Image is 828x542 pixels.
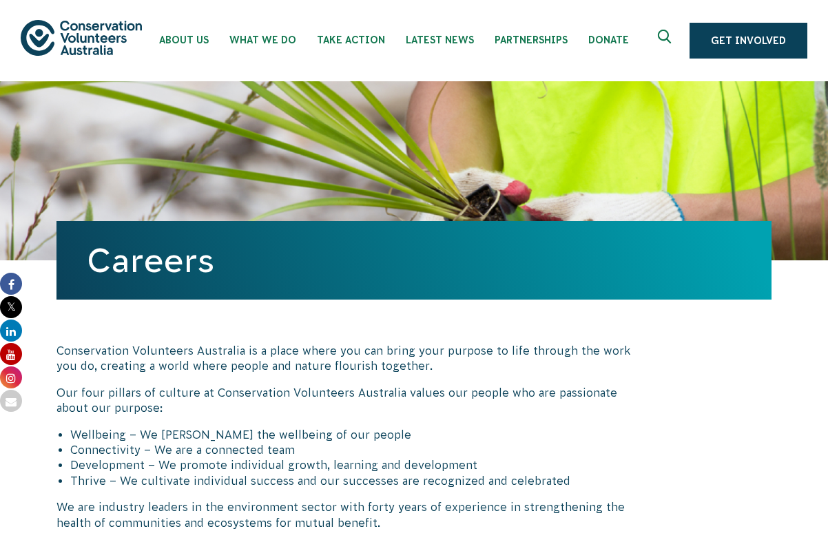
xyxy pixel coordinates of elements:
h1: Careers [87,242,741,279]
button: Expand search box Close search box [650,24,683,57]
span: Partnerships [495,34,568,45]
span: Latest News [406,34,474,45]
li: Development – We promote individual growth, learning and development [70,457,648,472]
p: Our four pillars of culture at Conservation Volunteers Australia values our people who are passio... [56,385,648,416]
img: logo.svg [21,20,142,55]
li: Wellbeing – We [PERSON_NAME] the wellbeing of our people [70,427,648,442]
p: Conservation Volunteers Australia is a place where you can bring your purpose to life through the... [56,343,648,374]
span: Donate [588,34,629,45]
a: Get Involved [690,23,807,59]
li: Thrive – We cultivate individual success and our successes are recognized and celebrated [70,473,648,488]
span: Expand search box [658,30,675,52]
span: Take Action [317,34,385,45]
span: What We Do [229,34,296,45]
span: About Us [159,34,209,45]
li: Connectivity – We are a connected team [70,442,648,457]
p: We are industry leaders in the environment sector with forty years of experience in strengthening... [56,499,648,530]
